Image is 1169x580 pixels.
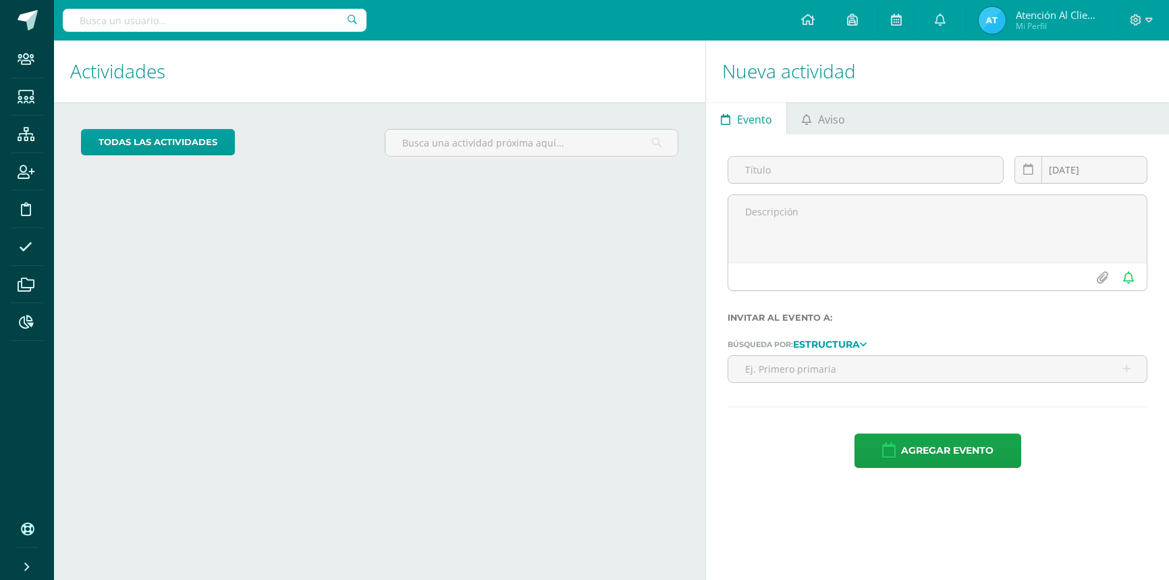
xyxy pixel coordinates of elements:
[70,41,689,102] h1: Actividades
[854,433,1021,468] button: Agregar evento
[706,102,786,134] a: Evento
[728,356,1147,382] input: Ej. Primero primaria
[793,339,867,348] a: Estructura
[385,130,678,156] input: Busca una actividad próxima aquí...
[737,103,772,136] span: Evento
[793,338,860,350] strong: Estructura
[728,313,1147,323] label: Invitar al evento a:
[728,340,793,349] span: Búsqueda por:
[901,434,994,467] span: Agregar evento
[979,7,1006,34] img: ada85960de06b6a82e22853ecf293967.png
[722,41,1153,102] h1: Nueva actividad
[728,157,1003,183] input: Título
[787,102,859,134] a: Aviso
[1016,20,1097,32] span: Mi Perfil
[63,9,366,32] input: Busca un usuario...
[1016,8,1097,22] span: Atención al cliente
[1015,157,1147,183] input: Fecha de entrega
[818,103,845,136] span: Aviso
[81,129,235,155] a: todas las Actividades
